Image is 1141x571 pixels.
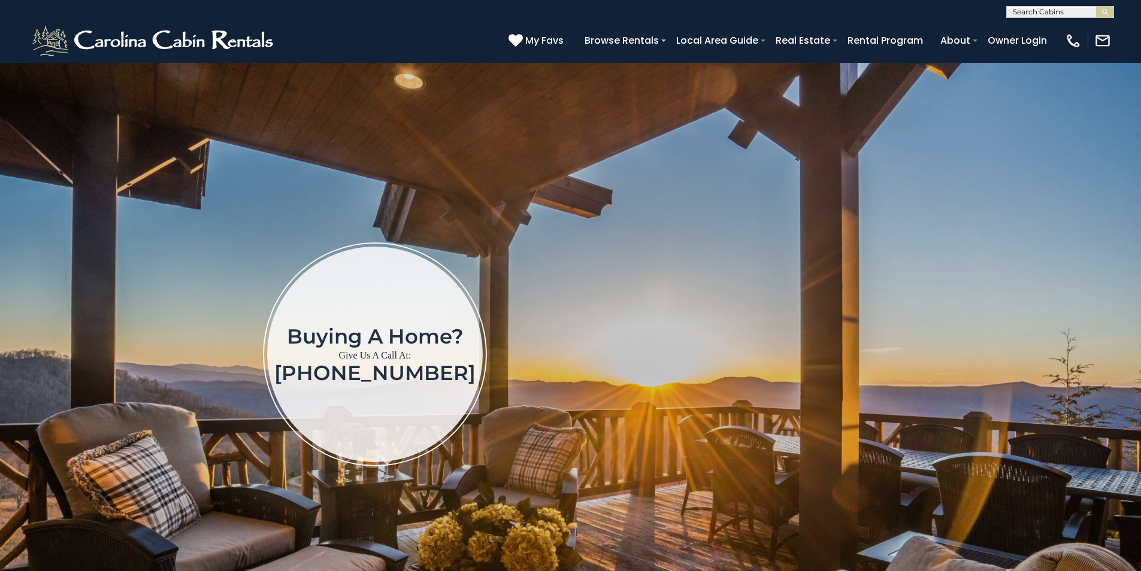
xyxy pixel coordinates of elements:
span: My Favs [525,33,564,48]
a: [PHONE_NUMBER] [274,360,476,385]
a: My Favs [509,33,567,48]
h1: Buying a home? [274,326,476,347]
a: Browse Rentals [579,30,665,51]
a: About [934,30,976,51]
a: Rental Program [842,30,929,51]
a: Owner Login [982,30,1053,51]
img: phone-regular-white.png [1065,32,1082,49]
img: mail-regular-white.png [1094,32,1111,49]
p: Give Us A Call At: [274,347,476,364]
img: White-1-2.png [30,23,279,59]
a: Local Area Guide [670,30,764,51]
a: Real Estate [770,30,836,51]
